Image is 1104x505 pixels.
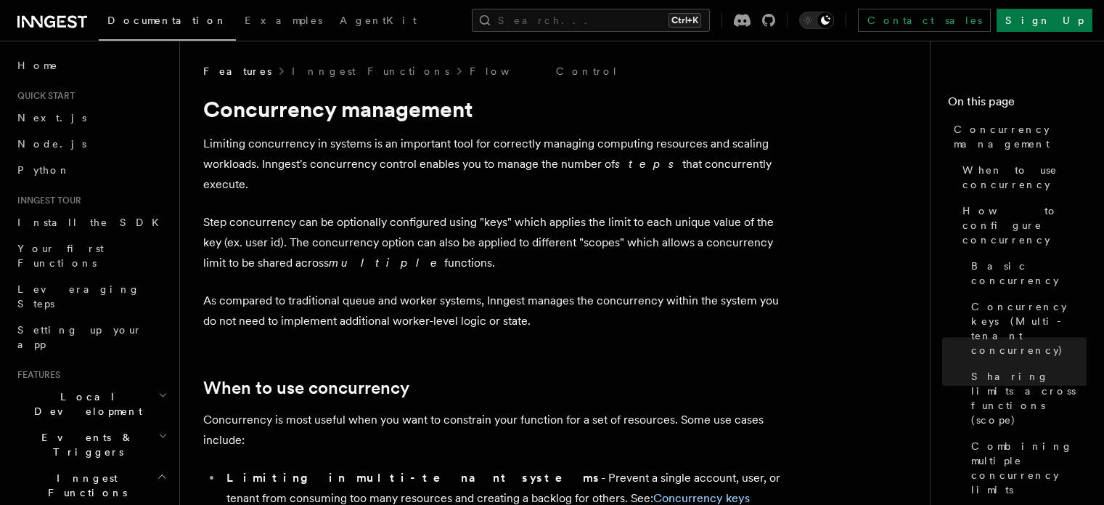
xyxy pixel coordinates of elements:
[470,64,618,78] a: Flow Control
[107,15,227,26] span: Documentation
[99,4,236,41] a: Documentation
[329,256,444,270] em: multiple
[965,253,1087,294] a: Basic concurrency
[245,15,322,26] span: Examples
[971,439,1087,497] span: Combining multiple concurrency limits
[12,317,171,357] a: Setting up your app
[17,283,140,310] span: Leveraging Steps
[957,198,1087,253] a: How to configure concurrency
[971,259,1087,288] span: Basic concurrency
[965,363,1087,433] a: Sharing limits across functions (scope)
[203,134,784,195] p: Limiting concurrency in systems is an important tool for correctly managing computing resources a...
[858,9,991,32] a: Contact sales
[615,157,682,171] em: steps
[340,15,417,26] span: AgentKit
[12,471,157,500] span: Inngest Functions
[17,138,86,150] span: Node.js
[203,291,784,331] p: As compared to traditional queue and worker systems, Inngest manages the concurrency within the s...
[962,203,1087,247] span: How to configure concurrency
[12,389,158,419] span: Local Development
[12,235,171,276] a: Your first Functions
[965,433,1087,503] a: Combining multiple concurrency limits
[12,131,171,157] a: Node.js
[668,13,701,28] kbd: Ctrl+K
[292,64,449,78] a: Inngest Functions
[12,369,60,381] span: Features
[17,217,168,228] span: Install the SDK
[971,299,1087,357] span: Concurrency keys (Multi-tenant concurrency)
[962,163,1087,192] span: When to use concurrency
[226,471,601,485] strong: Limiting in multi-tenant systems
[799,12,834,29] button: Toggle dark mode
[965,294,1087,363] a: Concurrency keys (Multi-tenant concurrency)
[12,105,171,131] a: Next.js
[203,64,271,78] span: Features
[12,209,171,235] a: Install the SDK
[954,122,1087,151] span: Concurrency management
[12,195,81,206] span: Inngest tour
[236,4,331,39] a: Examples
[948,93,1087,116] h4: On this page
[948,116,1087,157] a: Concurrency management
[12,90,75,102] span: Quick start
[203,96,784,122] h1: Concurrency management
[957,157,1087,198] a: When to use concurrency
[12,430,158,459] span: Events & Triggers
[17,164,70,176] span: Python
[472,9,710,32] button: Search...Ctrl+K
[12,424,171,465] button: Events & Triggers
[17,58,58,73] span: Home
[203,410,784,451] p: Concurrency is most useful when you want to constrain your function for a set of resources. Some ...
[17,112,86,124] span: Next.js
[12,52,171,78] a: Home
[12,157,171,183] a: Python
[12,384,171,424] button: Local Development
[203,212,784,273] p: Step concurrency can be optionally configured using "keys" which applies the limit to each unique...
[203,378,409,398] a: When to use concurrency
[17,243,104,269] span: Your first Functions
[997,9,1092,32] a: Sign Up
[331,4,425,39] a: AgentKit
[971,369,1087,427] span: Sharing limits across functions (scope)
[17,324,142,350] span: Setting up your app
[12,276,171,317] a: Leveraging Steps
